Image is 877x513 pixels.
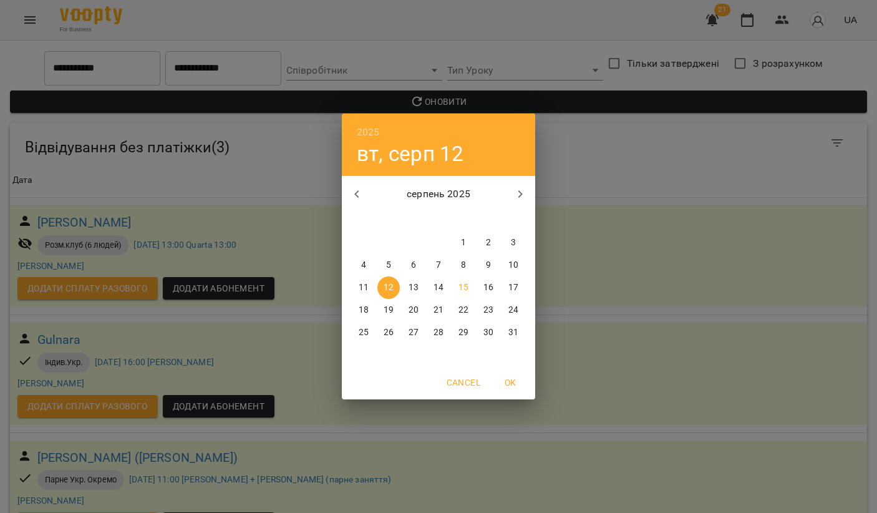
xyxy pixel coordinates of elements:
[458,281,468,294] p: 15
[477,299,500,321] button: 23
[377,321,400,344] button: 26
[352,213,375,225] span: пн
[409,304,419,316] p: 20
[495,375,525,390] span: OK
[352,254,375,276] button: 4
[477,276,500,299] button: 16
[427,254,450,276] button: 7
[402,321,425,344] button: 27
[477,213,500,225] span: сб
[402,276,425,299] button: 13
[508,326,518,339] p: 31
[502,232,525,254] button: 3
[452,254,475,276] button: 8
[508,304,518,316] p: 24
[452,276,475,299] button: 15
[359,326,369,339] p: 25
[386,259,391,271] p: 5
[411,259,416,271] p: 6
[508,281,518,294] p: 17
[502,213,525,225] span: нд
[502,321,525,344] button: 31
[486,259,491,271] p: 9
[490,371,530,394] button: OK
[483,326,493,339] p: 30
[427,299,450,321] button: 21
[483,304,493,316] p: 23
[511,237,516,249] p: 3
[384,281,394,294] p: 12
[377,213,400,225] span: вт
[452,321,475,344] button: 29
[458,326,468,339] p: 29
[427,276,450,299] button: 14
[359,304,369,316] p: 18
[461,237,466,249] p: 1
[447,375,480,390] span: Cancel
[502,299,525,321] button: 24
[434,326,443,339] p: 28
[409,326,419,339] p: 27
[377,254,400,276] button: 5
[477,232,500,254] button: 2
[452,213,475,225] span: пт
[352,321,375,344] button: 25
[461,259,466,271] p: 8
[434,304,443,316] p: 21
[477,254,500,276] button: 9
[384,304,394,316] p: 19
[352,299,375,321] button: 18
[359,281,369,294] p: 11
[483,281,493,294] p: 16
[427,321,450,344] button: 28
[458,304,468,316] p: 22
[452,299,475,321] button: 22
[377,276,400,299] button: 12
[477,321,500,344] button: 30
[434,281,443,294] p: 14
[502,276,525,299] button: 17
[436,259,441,271] p: 7
[409,281,419,294] p: 13
[502,254,525,276] button: 10
[442,371,485,394] button: Cancel
[377,299,400,321] button: 19
[352,276,375,299] button: 11
[402,254,425,276] button: 6
[402,213,425,225] span: ср
[384,326,394,339] p: 26
[508,259,518,271] p: 10
[486,237,491,249] p: 2
[427,213,450,225] span: чт
[372,187,506,202] p: серпень 2025
[357,141,464,167] button: вт, серп 12
[402,299,425,321] button: 20
[357,124,380,141] button: 2025
[361,259,366,271] p: 4
[452,232,475,254] button: 1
